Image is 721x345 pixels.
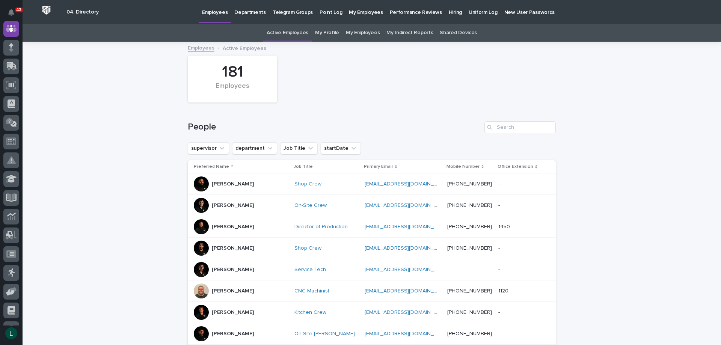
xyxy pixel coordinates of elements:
p: [PERSON_NAME] [212,245,254,252]
tr: [PERSON_NAME]CNC Machinist [EMAIL_ADDRESS][DOMAIN_NAME] [PHONE_NUMBER]11201120 [188,280,556,302]
p: Office Extension [498,163,533,171]
p: Job Title [294,163,313,171]
h2: 04. Directory [66,9,99,15]
p: Primary Email [364,163,393,171]
a: [PHONE_NUMBER] [447,181,492,187]
a: Active Employees [267,24,308,42]
button: department [232,142,277,154]
p: [PERSON_NAME] [212,331,254,337]
button: users-avatar [3,325,19,341]
p: 1450 [498,222,511,230]
a: [EMAIL_ADDRESS][DOMAIN_NAME] [365,331,449,336]
button: startDate [321,142,361,154]
a: CNC Machinist [294,288,329,294]
tr: [PERSON_NAME]Director of Production [EMAIL_ADDRESS][DOMAIN_NAME] [PHONE_NUMBER]14501450 [188,216,556,238]
a: [EMAIL_ADDRESS][DOMAIN_NAME] [365,203,449,208]
p: [PERSON_NAME] [212,202,254,209]
p: [PERSON_NAME] [212,224,254,230]
img: Workspace Logo [39,3,53,17]
p: 43 [17,7,21,12]
a: [EMAIL_ADDRESS][DOMAIN_NAME] [365,267,449,272]
button: Job Title [280,142,318,154]
a: My Profile [315,24,339,42]
p: - [498,201,501,209]
h1: People [188,122,481,133]
div: 181 [201,63,264,81]
p: [PERSON_NAME] [212,267,254,273]
a: Service Tech [294,267,326,273]
div: Employees [201,82,264,98]
a: [PHONE_NUMBER] [447,288,492,294]
a: [PHONE_NUMBER] [447,203,492,208]
a: Director of Production [294,224,348,230]
a: Shop Crew [294,245,321,252]
a: Shop Crew [294,181,321,187]
button: supervisor [188,142,229,154]
a: Employees [188,43,214,52]
a: [EMAIL_ADDRESS][DOMAIN_NAME] [365,246,449,251]
tr: [PERSON_NAME]On-Site Crew [EMAIL_ADDRESS][DOMAIN_NAME] [PHONE_NUMBER]-- [188,195,556,216]
tr: [PERSON_NAME]Kitchen Crew [EMAIL_ADDRESS][DOMAIN_NAME] [PHONE_NUMBER]-- [188,302,556,323]
a: Kitchen Crew [294,309,326,316]
a: [EMAIL_ADDRESS][DOMAIN_NAME] [365,288,449,294]
a: [EMAIL_ADDRESS][DOMAIN_NAME] [365,224,449,229]
button: Notifications [3,5,19,20]
div: Notifications43 [9,9,19,21]
a: My Indirect Reports [386,24,433,42]
p: [PERSON_NAME] [212,181,254,187]
a: My Employees [346,24,380,42]
a: [PHONE_NUMBER] [447,310,492,315]
a: Shared Devices [440,24,477,42]
p: - [498,244,501,252]
p: [PERSON_NAME] [212,288,254,294]
input: Search [484,121,556,133]
p: Active Employees [223,44,266,52]
p: Preferred Name [194,163,229,171]
p: [PERSON_NAME] [212,309,254,316]
p: - [498,179,501,187]
a: [EMAIL_ADDRESS][DOMAIN_NAME] [365,310,449,315]
a: [PHONE_NUMBER] [447,246,492,251]
a: [PHONE_NUMBER] [447,331,492,336]
p: - [498,329,501,337]
a: [EMAIL_ADDRESS][DOMAIN_NAME] [365,181,449,187]
tr: [PERSON_NAME]Shop Crew [EMAIL_ADDRESS][DOMAIN_NAME] [PHONE_NUMBER]-- [188,238,556,259]
tr: [PERSON_NAME]Shop Crew [EMAIL_ADDRESS][DOMAIN_NAME] [PHONE_NUMBER]-- [188,173,556,195]
p: Mobile Number [446,163,480,171]
tr: [PERSON_NAME]Service Tech [EMAIL_ADDRESS][DOMAIN_NAME] -- [188,259,556,280]
a: On-Site Crew [294,202,327,209]
a: On-Site [PERSON_NAME] [294,331,355,337]
p: - [498,308,501,316]
p: - [498,265,501,273]
a: [PHONE_NUMBER] [447,224,492,229]
tr: [PERSON_NAME]On-Site [PERSON_NAME] [EMAIL_ADDRESS][DOMAIN_NAME] [PHONE_NUMBER]-- [188,323,556,345]
p: 1120 [498,286,510,294]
